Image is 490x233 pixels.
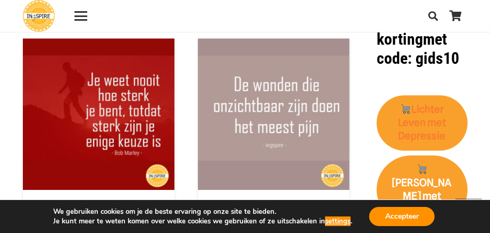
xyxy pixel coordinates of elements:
[67,10,94,22] a: Menu
[35,199,162,231] a: Spreuk – Je weet nooit hoe sterk je bent totdat sterk zijn je enige keuze is
[423,3,444,29] a: Zoeken
[369,207,435,226] button: Accepteer
[398,103,446,142] strong: Lichter Leven met Depressie
[393,163,452,215] strong: [PERSON_NAME] met Acceptatie
[23,39,175,50] a: Spreuk – Je weet nooit hoe sterk je bent totdat sterk zijn je enige keuze is
[198,38,350,190] img: Quote - de wonden die onzichtbaar zijn doen het meest pijn - citaat van ingspire
[325,217,351,226] button: settings
[53,217,352,226] p: Je kunt meer te weten komen over welke cookies we gebruiken of ze uitschakelen in .
[214,199,333,220] a: Citaat de wonden die onzichtbaar zijn doen het meest pijn
[377,155,468,224] a: 🛒[PERSON_NAME] met Acceptatie
[23,38,175,190] img: Spreuk: Je weet nooit hoe sterk je bent totdat sterk zijn je enige keuze is | quote ingspire
[377,95,468,151] a: 🛒Lichter Leven met Depressie
[198,39,350,50] a: Citaat de wonden die onzichtbaar zijn doen het meest pijn
[401,104,411,114] img: 🛒
[417,164,427,174] img: 🛒
[53,207,352,217] p: We gebruiken cookies om je de beste ervaring op onze site te bieden.
[455,198,482,225] a: Terug naar top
